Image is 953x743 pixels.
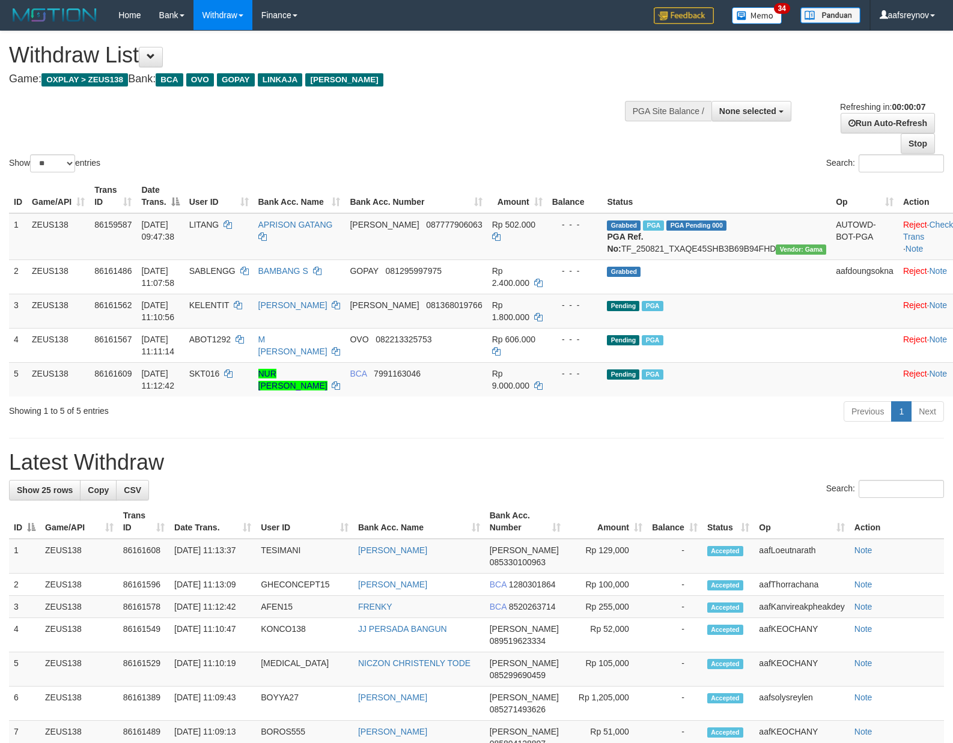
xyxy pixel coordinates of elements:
[647,618,702,652] td: -
[854,545,872,555] a: Note
[189,266,236,276] span: SABLENGG
[88,485,109,495] span: Copy
[9,328,27,362] td: 4
[350,300,419,310] span: [PERSON_NAME]
[189,220,219,229] span: LITANG
[9,154,100,172] label: Show entries
[305,73,383,86] span: [PERSON_NAME]
[903,220,953,241] a: Check Trans
[647,687,702,721] td: -
[911,401,944,422] a: Next
[754,618,849,652] td: aafKEOCHANY
[40,687,118,721] td: ZEUS138
[774,3,790,14] span: 34
[256,687,353,721] td: BOYYA27
[602,213,831,260] td: TF_250821_TXAQE45SHB3B69B94FHD
[9,596,40,618] td: 3
[9,213,27,260] td: 1
[490,658,559,668] span: [PERSON_NAME]
[141,266,174,288] span: [DATE] 11:07:58
[854,693,872,702] a: Note
[565,596,647,618] td: Rp 255,000
[386,266,442,276] span: Copy 081295997975 to clipboard
[490,602,507,611] span: BCA
[831,213,898,260] td: AUTOWD-BOT-PGA
[666,220,726,231] span: PGA Pending
[118,652,169,687] td: 86161529
[141,300,174,322] span: [DATE] 11:10:56
[90,179,136,213] th: Trans ID: activate to sort column ascending
[854,602,872,611] a: Note
[903,369,927,378] a: Reject
[345,179,487,213] th: Bank Acc. Number: activate to sort column ascending
[374,369,421,378] span: Copy 7991163046 to clipboard
[903,266,927,276] a: Reject
[552,265,598,277] div: - - -
[547,179,603,213] th: Balance
[707,602,743,613] span: Accepted
[854,624,872,634] a: Note
[9,6,100,24] img: MOTION_logo.png
[258,335,327,356] a: M [PERSON_NAME]
[840,102,925,112] span: Refreshing in:
[487,179,547,213] th: Amount: activate to sort column ascending
[426,300,482,310] span: Copy 081368019766 to clipboard
[350,220,419,229] span: [PERSON_NAME]
[169,687,256,721] td: [DATE] 11:09:43
[9,652,40,687] td: 5
[647,539,702,574] td: -
[141,369,174,390] span: [DATE] 11:12:42
[256,539,353,574] td: TESIMANI
[353,505,485,539] th: Bank Acc. Name: activate to sort column ascending
[426,220,482,229] span: Copy 087777906063 to clipboard
[754,539,849,574] td: aafLoeutnarath
[565,618,647,652] td: Rp 52,000
[80,480,117,500] a: Copy
[189,335,231,344] span: ABOT1292
[647,652,702,687] td: -
[186,73,214,86] span: OVO
[754,574,849,596] td: aafThorrachana
[27,294,90,328] td: ZEUS138
[490,670,546,680] span: Copy 085299690459 to clipboard
[490,557,546,567] span: Copy 085330100963 to clipboard
[831,179,898,213] th: Op: activate to sort column ascending
[30,154,75,172] select: Showentries
[565,652,647,687] td: Rp 105,000
[841,113,935,133] a: Run Auto-Refresh
[625,101,711,121] div: PGA Site Balance /
[492,369,529,390] span: Rp 9.000.000
[94,369,132,378] span: 86161609
[258,266,308,276] a: BAMBANG S
[565,687,647,721] td: Rp 1,205,000
[9,687,40,721] td: 6
[118,574,169,596] td: 86161596
[9,505,40,539] th: ID: activate to sort column descending
[41,73,128,86] span: OXPLAY > ZEUS138
[859,480,944,498] input: Search:
[850,505,944,539] th: Action
[40,618,118,652] td: ZEUS138
[707,659,743,669] span: Accepted
[256,618,353,652] td: KONCO138
[94,335,132,344] span: 86161567
[643,220,664,231] span: Marked by aafsolysreylen
[350,266,378,276] span: GOPAY
[9,43,623,67] h1: Withdraw List
[607,267,641,277] span: Grabbed
[732,7,782,24] img: Button%20Memo.svg
[9,480,81,500] a: Show 25 rows
[776,244,826,255] span: Vendor URL: https://trx31.1velocity.biz
[27,259,90,294] td: ZEUS138
[707,546,743,556] span: Accepted
[552,219,598,231] div: - - -
[642,369,663,380] span: Marked by aafkaynarin
[358,727,427,736] a: [PERSON_NAME]
[647,596,702,618] td: -
[754,687,849,721] td: aafsolysreylen
[256,574,353,596] td: GHECONCEPT15
[141,335,174,356] span: [DATE] 11:11:14
[490,693,559,702] span: [PERSON_NAME]
[565,574,647,596] td: Rp 100,000
[169,596,256,618] td: [DATE] 11:12:42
